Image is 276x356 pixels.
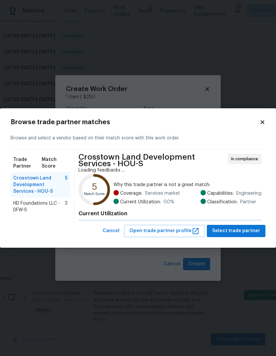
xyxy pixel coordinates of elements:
span: Services market [145,190,180,197]
span: 5 [65,175,68,195]
div: Browse and select a vendor based on their match score with this work order. [11,127,265,150]
button: Select trade partner [207,225,265,237]
h4: Current Utilization [78,210,261,217]
span: Trade Partner [13,156,42,170]
span: Open trade partner profile [129,227,200,235]
span: Partner [240,199,256,205]
span: Why this trade partner is not a great match: [114,181,261,188]
span: Select trade partner [212,227,260,235]
text: Match Score [84,192,105,196]
h2: Browse trade partner matches [11,119,259,126]
span: Cancel [103,227,119,235]
button: Open trade partner profile [124,225,205,237]
text: 5 [92,182,97,191]
span: 0.0 % [163,199,174,205]
span: Current Utilization: [120,199,161,205]
span: Engineering [236,190,261,197]
span: Crosstown Land Development Services - HOU-S [78,154,226,167]
span: Coverage: [120,190,142,197]
span: Capabilities: [207,190,234,197]
span: HD Foundations LLC - DFW-S [13,200,65,213]
button: Cancel [100,225,122,237]
span: In compliance [231,156,261,162]
span: Crosstown Land Development Services - HOU-S [13,175,65,195]
div: Loading feedbacks ... [78,167,261,174]
span: Classification: [207,199,238,205]
span: Match Score [42,156,68,170]
span: 3 [65,200,68,213]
